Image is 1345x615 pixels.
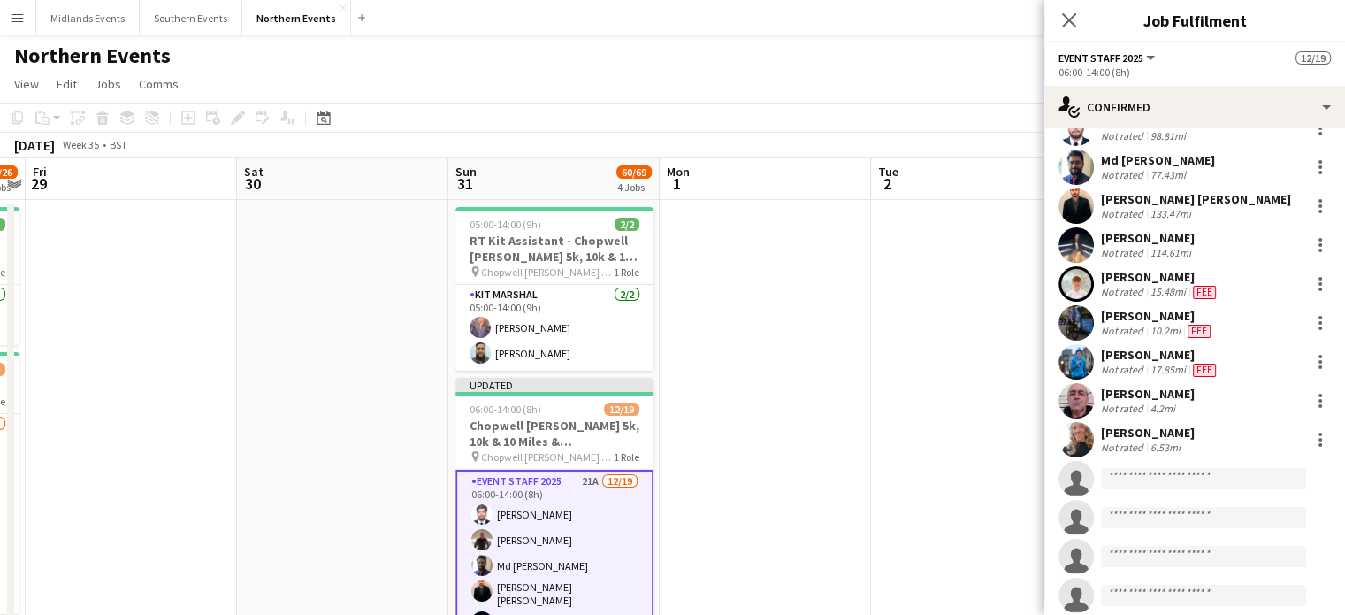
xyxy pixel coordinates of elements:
[455,285,653,371] app-card-role: Kit Marshal2/205:00-14:00 (9h)[PERSON_NAME][PERSON_NAME]
[1147,441,1184,454] div: 6.53mi
[1101,285,1147,299] div: Not rated
[1188,325,1211,338] span: Fee
[50,73,84,96] a: Edit
[1101,168,1147,181] div: Not rated
[1147,129,1189,142] div: 98.81mi
[667,164,690,180] span: Mon
[1101,347,1219,363] div: [PERSON_NAME]
[1147,246,1195,259] div: 114.61mi
[614,450,639,464] span: 1 Role
[1295,51,1331,65] span: 12/19
[604,403,639,416] span: 12/19
[455,378,653,392] div: Updated
[1189,285,1219,299] div: Crew has different fees then in role
[14,76,39,92] span: View
[241,173,264,194] span: 30
[1101,324,1147,338] div: Not rated
[1101,246,1147,259] div: Not rated
[140,1,242,35] button: Southern Events
[455,233,653,265] h3: RT Kit Assistant - Chopwell [PERSON_NAME] 5k, 10k & 10 Miles & [PERSON_NAME]
[1101,386,1195,402] div: [PERSON_NAME]
[1101,230,1195,246] div: [PERSON_NAME]
[1101,402,1147,415] div: Not rated
[455,207,653,371] app-job-card: 05:00-14:00 (9h)2/2RT Kit Assistant - Chopwell [PERSON_NAME] 5k, 10k & 10 Miles & [PERSON_NAME] C...
[1147,207,1195,220] div: 133.47mi
[481,265,614,279] span: Chopwell [PERSON_NAME] 5k, 10k & 10 Mile
[1193,364,1216,377] span: Fee
[470,218,541,231] span: 05:00-14:00 (9h)
[1147,168,1189,181] div: 77.43mi
[1147,285,1189,299] div: 15.48mi
[1058,65,1331,79] div: 06:00-14:00 (8h)
[1058,51,1143,65] span: Event Staff 2025
[57,76,77,92] span: Edit
[139,76,179,92] span: Comms
[481,450,614,464] span: Chopwell [PERSON_NAME] 5k, 10k & 10 Mile
[875,173,898,194] span: 2
[616,165,652,179] span: 60/69
[455,164,477,180] span: Sun
[88,73,128,96] a: Jobs
[1101,441,1147,454] div: Not rated
[1044,9,1345,32] h3: Job Fulfilment
[58,138,103,151] span: Week 35
[14,42,171,69] h1: Northern Events
[95,76,121,92] span: Jobs
[1189,363,1219,377] div: Crew has different fees then in role
[1101,269,1219,285] div: [PERSON_NAME]
[1101,207,1147,220] div: Not rated
[1101,425,1195,441] div: [PERSON_NAME]
[878,164,898,180] span: Tue
[30,173,47,194] span: 29
[132,73,186,96] a: Comms
[453,173,477,194] span: 31
[1101,191,1291,207] div: [PERSON_NAME] [PERSON_NAME]
[110,138,127,151] div: BST
[33,164,47,180] span: Fri
[1147,402,1179,415] div: 4.2mi
[1147,363,1189,377] div: 17.85mi
[1193,286,1216,299] span: Fee
[1101,152,1215,168] div: Md [PERSON_NAME]
[1044,86,1345,128] div: Confirmed
[7,73,46,96] a: View
[1101,129,1147,142] div: Not rated
[617,181,651,194] div: 4 Jobs
[1058,51,1158,65] button: Event Staff 2025
[614,265,639,279] span: 1 Role
[1101,308,1214,324] div: [PERSON_NAME]
[455,418,653,450] h3: Chopwell [PERSON_NAME] 5k, 10k & 10 Miles & [PERSON_NAME]
[1101,363,1147,377] div: Not rated
[244,164,264,180] span: Sat
[14,136,55,154] div: [DATE]
[664,173,690,194] span: 1
[242,1,351,35] button: Northern Events
[1184,324,1214,338] div: Crew has different fees then in role
[470,403,541,416] span: 06:00-14:00 (8h)
[615,218,639,231] span: 2/2
[36,1,140,35] button: Midlands Events
[1147,324,1184,338] div: 10.2mi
